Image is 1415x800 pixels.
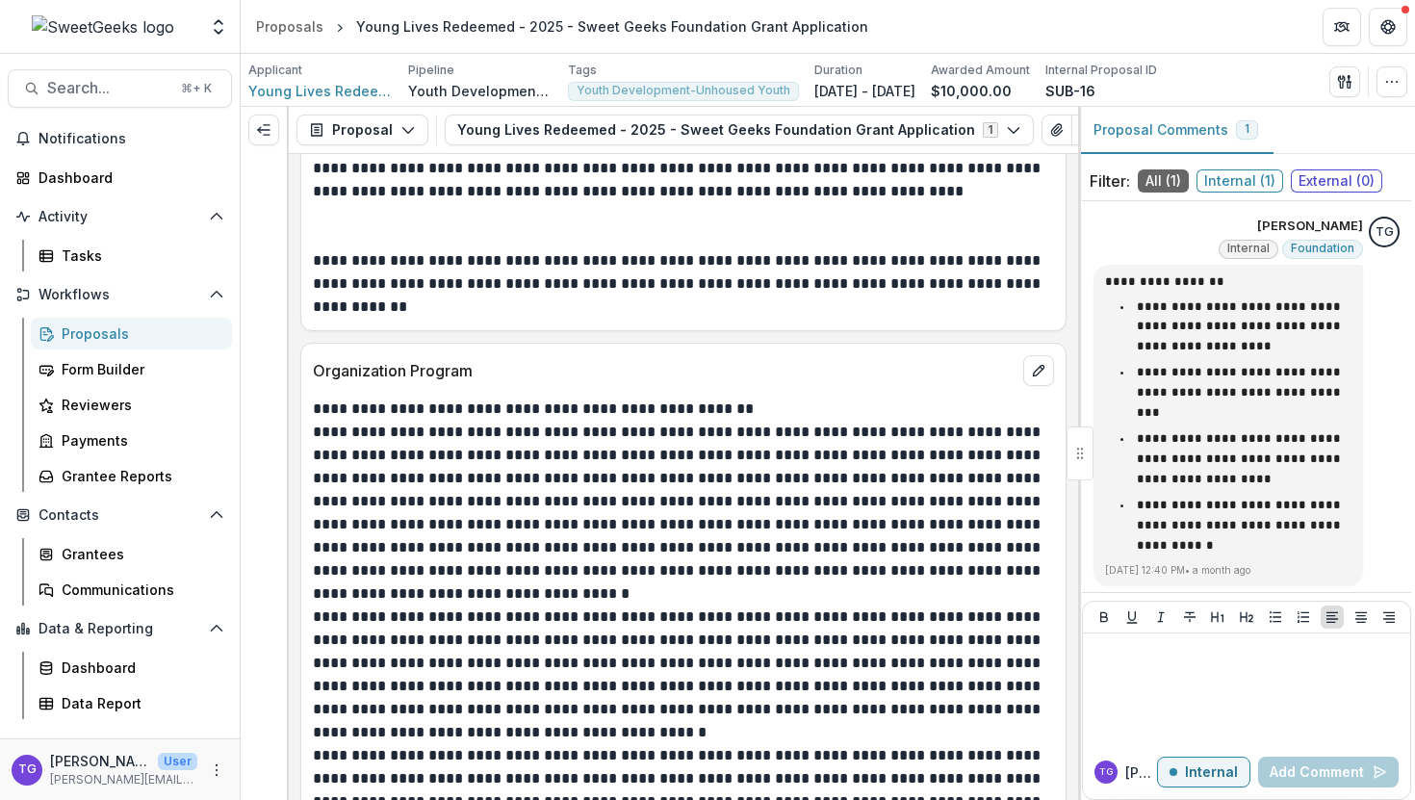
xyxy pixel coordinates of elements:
span: External ( 0 ) [1291,169,1382,193]
p: Applicant [248,62,302,79]
button: edit [1023,355,1054,386]
span: Foundation [1291,242,1354,255]
button: Align Right [1377,606,1401,629]
a: Reviewers [31,389,232,421]
button: Align Center [1350,606,1373,629]
div: Grantees [62,544,217,564]
button: Bold [1093,606,1116,629]
div: Proposals [256,16,323,37]
div: Dashboard [39,168,217,188]
a: Tasks [31,240,232,271]
button: Underline [1120,606,1144,629]
button: Ordered List [1292,606,1315,629]
button: Italicize [1149,606,1172,629]
p: Duration [814,62,862,79]
button: Partners [1323,8,1361,46]
span: Data & Reporting [39,621,201,637]
div: Reviewers [62,395,217,415]
a: Form Builder [31,353,232,385]
div: Theresa Gartland [1099,767,1113,777]
a: Payments [31,425,232,456]
div: Dashboard [62,658,217,678]
div: ⌘ + K [177,78,216,99]
p: Internal Proposal ID [1045,62,1157,79]
button: Add Comment [1258,757,1399,787]
button: View Attached Files [1042,115,1072,145]
span: Internal ( 1 ) [1196,169,1283,193]
p: Tags [568,62,597,79]
span: Internal [1227,242,1270,255]
p: User [158,753,197,770]
button: Heading 2 [1235,606,1258,629]
a: Proposals [31,318,232,349]
a: Proposals [248,13,331,40]
p: Internal [1185,764,1238,781]
p: SUB-16 [1045,81,1095,101]
div: Tasks [62,245,217,266]
p: [DATE] 12:40 PM • a month ago [1105,563,1351,578]
button: Open Activity [8,201,232,232]
a: Grantees [31,538,232,570]
a: Data Report [31,687,232,719]
div: Communications [62,580,217,600]
img: SweetGeeks logo [32,15,174,39]
p: [DATE] - [DATE] [814,81,915,101]
button: Strike [1178,606,1201,629]
button: Expand left [248,115,279,145]
span: Notifications [39,131,224,147]
div: Young Lives Redeemed - 2025 - Sweet Geeks Foundation Grant Application [356,16,868,37]
a: Dashboard [8,162,232,194]
span: Contacts [39,507,201,524]
a: Young Lives Redeemed [248,81,393,101]
div: Grantee Reports [62,466,217,486]
p: [PERSON_NAME] [50,751,150,771]
div: Theresa Gartland [18,763,37,776]
div: Proposals [62,323,217,344]
nav: breadcrumb [248,13,876,40]
span: Search... [47,79,169,97]
button: Open Workflows [8,279,232,310]
button: Proposal Comments [1078,107,1273,154]
button: Get Help [1369,8,1407,46]
span: Activity [39,209,201,225]
button: Search... [8,69,232,108]
p: Filter: [1090,169,1130,193]
span: All ( 1 ) [1138,169,1189,193]
span: Youth Development-Unhoused Youth [577,84,790,97]
div: Payments [62,430,217,451]
button: Open entity switcher [205,8,232,46]
button: Internal [1157,757,1250,787]
p: $10,000.00 [931,81,1012,101]
button: Notifications [8,123,232,154]
button: More [205,759,228,782]
button: Bullet List [1264,606,1287,629]
div: Data Report [62,693,217,713]
a: Grantee Reports [31,460,232,492]
div: Theresa Gartland [1376,226,1394,239]
span: 1 [1245,122,1249,136]
p: Organization Program [313,359,1016,382]
button: Open Contacts [8,500,232,530]
button: Open Data & Reporting [8,613,232,644]
p: Pipeline [408,62,454,79]
button: Align Left [1321,606,1344,629]
button: Young Lives Redeemed - 2025 - Sweet Geeks Foundation Grant Application1 [445,115,1034,145]
p: Youth Development General Operating [408,81,553,101]
button: Heading 1 [1206,606,1229,629]
div: Form Builder [62,359,217,379]
a: Communications [31,574,232,606]
p: [PERSON_NAME] [1125,762,1157,783]
p: [PERSON_NAME] [1257,217,1363,236]
span: Workflows [39,287,201,303]
button: Proposal [296,115,428,145]
a: Dashboard [31,652,232,684]
p: Awarded Amount [931,62,1030,79]
p: [PERSON_NAME][EMAIL_ADDRESS][DOMAIN_NAME] [50,771,197,788]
